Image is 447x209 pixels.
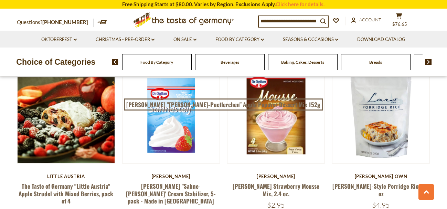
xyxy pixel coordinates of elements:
[221,60,239,65] a: Beverages
[227,66,325,163] img: Dr. Oetker Strawberry Mousse Mix, 2.4 oz.
[360,17,382,22] span: Account
[17,18,94,27] p: Questions?
[18,66,115,163] img: The Taste of Germany "Little Austria" Apple Strudel with Mixed Berries, pack of 4
[332,66,430,163] img: Lars Scandinavian-Style Porridge Rice, 12 oz
[43,19,88,25] a: [PHONE_NUMBER]
[112,59,118,65] img: previous arrow
[332,182,429,198] a: [PERSON_NAME]-Style Porridge Rice, 12 oz
[281,60,324,65] a: Baking, Cakes, Desserts
[123,66,220,163] img: Dr. Oetker "Sahne-Steif
[17,174,115,179] div: little austria
[389,12,409,30] button: $76.65
[124,98,323,111] a: [PERSON_NAME] "[PERSON_NAME]-Puefferchen" Apple Popover Dessert Mix 152g
[351,16,382,24] a: Account
[122,174,220,179] div: [PERSON_NAME]
[233,182,319,198] a: [PERSON_NAME] Strawberry Mousse Mix, 2.4 oz.
[140,60,173,65] a: Food By Category
[126,182,216,205] a: [PERSON_NAME] "Sahne-[PERSON_NAME]' Cream Stabilizer, 5-pack - Made in [GEOGRAPHIC_DATA]
[41,36,77,43] a: Oktoberfest
[425,59,432,65] img: next arrow
[215,36,264,43] a: Food By Category
[19,182,113,205] a: The Taste of Germany "Little Austria" Apple Strudel with Mixed Berries, pack of 4
[332,174,430,179] div: [PERSON_NAME] Own
[227,174,325,179] div: [PERSON_NAME]
[173,36,196,43] a: On Sale
[96,36,155,43] a: Christmas - PRE-ORDER
[369,60,382,65] a: Breads
[283,36,338,43] a: Seasons & Occasions
[357,36,405,43] a: Download Catalog
[392,21,407,27] span: $76.65
[276,1,325,7] a: Click here for details.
